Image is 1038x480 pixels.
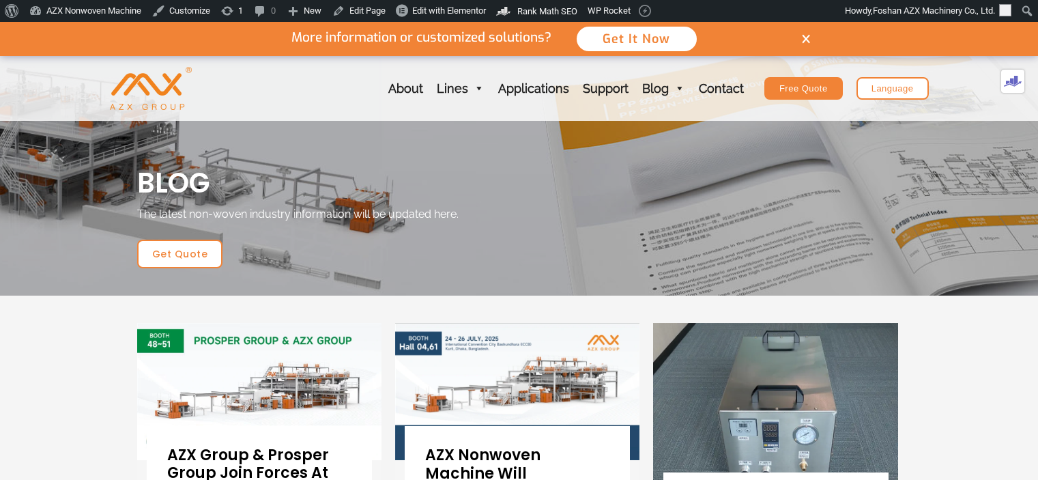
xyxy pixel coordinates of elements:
a: Free Quote [764,77,843,100]
a: Get Quote [137,240,223,268]
span: Get Quote [152,249,208,259]
img: Blog 1 [137,323,381,460]
a: Blog [635,56,692,121]
button: Get It Now [575,25,698,53]
a: Lines [430,56,491,121]
a: Contact [692,56,751,121]
a: About [381,56,430,121]
a: AZX Nonwoven Machine Will Showcase Complete RPET Spunbond Nonwoven Machine Solutions at Nonwoven ... [395,384,639,397]
a: Support [576,56,635,121]
span: Rank Math SEO [517,6,577,16]
span: Edit with Elementor [412,5,486,16]
a: Optimize Your Nonwoven Production with the AZX Mesh Belt Cleaning Machine [653,407,897,420]
a: AZX Nonwoven Machine [110,81,192,94]
h1: BLOG [137,165,902,201]
span: Foshan AZX Machinery Co., Ltd. [873,5,995,16]
img: Blog 2 [395,323,639,461]
a: AZX Group & Prosper Group Join Forces at Nonwoven Tech Asia, Revolutionizing Nonwoven Production ... [137,384,381,397]
p: More information or customized solutions? [280,30,563,46]
p: The latest non-woven industry information will be updated here. [137,208,902,222]
a: Language [856,77,929,100]
a: Applications [491,56,576,121]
